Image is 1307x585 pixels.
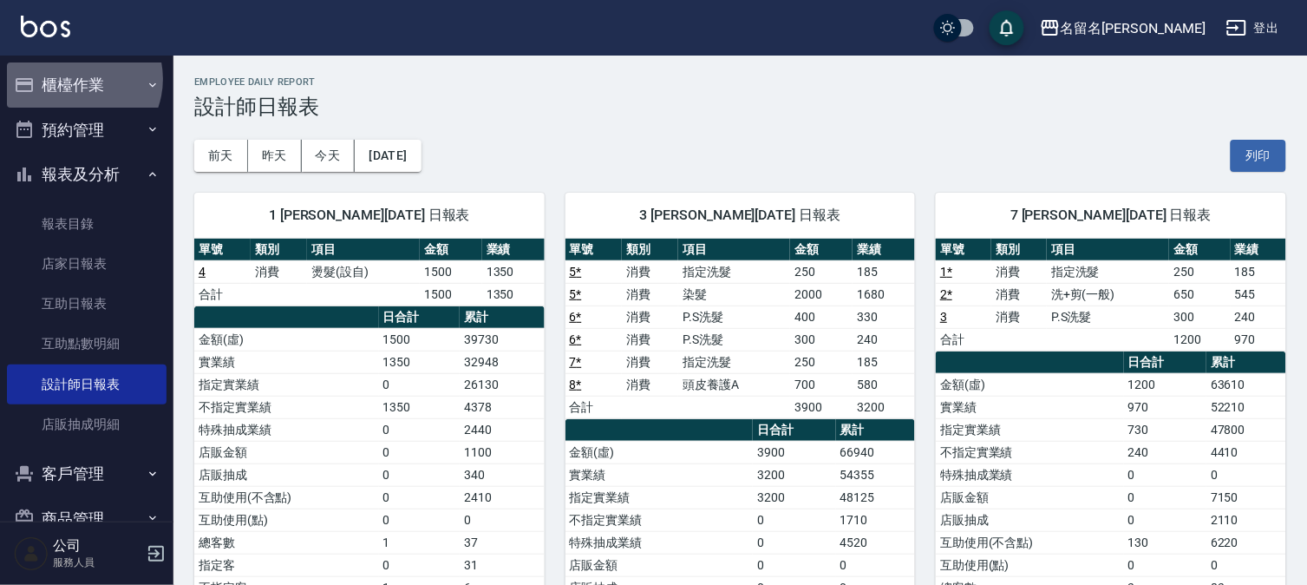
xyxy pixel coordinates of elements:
td: 48125 [836,486,916,509]
td: 不指定實業績 [936,441,1124,463]
a: 店家日報表 [7,244,167,284]
td: 店販金額 [936,486,1124,509]
td: 3200 [853,396,915,418]
button: 報表及分析 [7,152,167,197]
td: 0 [1124,486,1207,509]
button: 商品管理 [7,496,167,542]
span: 7 [PERSON_NAME][DATE] 日報表 [957,207,1265,224]
td: 4410 [1206,441,1286,463]
td: 63610 [1206,373,1286,396]
td: 3900 [753,441,836,463]
table: a dense table [194,239,545,306]
td: 消費 [622,283,678,306]
td: 特殊抽成業績 [565,531,754,554]
td: 650 [1169,283,1231,306]
th: 累計 [836,419,916,442]
td: 970 [1124,396,1207,418]
a: 報表目錄 [7,204,167,244]
td: 消費 [622,351,678,373]
td: 1350 [482,283,545,306]
div: 名留名[PERSON_NAME] [1061,17,1206,39]
td: 1500 [379,328,461,351]
td: 合計 [565,396,622,418]
td: 4520 [836,531,916,554]
td: 47800 [1206,418,1286,441]
td: 340 [460,463,544,486]
td: 頭皮養護A [678,373,790,396]
td: 400 [790,306,853,328]
a: 設計師日報表 [7,365,167,404]
td: 合計 [194,283,251,306]
td: 互助使用(不含點) [194,486,379,509]
a: 互助日報表 [7,284,167,324]
button: [DATE] [355,140,421,172]
td: 250 [790,260,853,283]
td: 300 [790,328,853,351]
td: 0 [379,486,461,509]
td: 合計 [936,328,991,351]
td: 金額(虛) [565,441,754,463]
img: Person [14,536,49,571]
a: 互助點數明細 [7,324,167,364]
table: a dense table [936,239,1286,352]
td: 185 [853,351,915,373]
td: 185 [853,260,915,283]
th: 單號 [936,239,991,261]
td: 1710 [836,509,916,531]
td: 實業績 [194,351,379,373]
td: 總客數 [194,531,379,554]
table: a dense table [565,239,916,419]
th: 累計 [460,306,544,329]
th: 項目 [307,239,420,261]
td: 金額(虛) [194,328,379,351]
td: 0 [753,531,836,554]
td: 實業績 [936,396,1124,418]
button: 昨天 [248,140,302,172]
th: 日合計 [379,306,461,329]
td: 特殊抽成業績 [194,418,379,441]
td: 0 [379,463,461,486]
td: 互助使用(點) [936,554,1124,576]
td: 1200 [1124,373,1207,396]
button: 前天 [194,140,248,172]
td: 1100 [460,441,544,463]
td: 545 [1231,283,1286,306]
p: 服務人員 [53,555,141,570]
td: 特殊抽成業績 [936,463,1124,486]
th: 業績 [853,239,915,261]
td: 26130 [460,373,544,396]
th: 類別 [622,239,678,261]
td: 指定洗髮 [1047,260,1169,283]
a: 3 [940,310,947,324]
th: 類別 [991,239,1047,261]
td: 39730 [460,328,544,351]
td: 3200 [753,463,836,486]
td: 0 [753,509,836,531]
td: 185 [1231,260,1286,283]
td: 0 [379,418,461,441]
td: 2110 [1206,509,1286,531]
td: 970 [1231,328,1286,351]
td: 實業績 [565,463,754,486]
td: 店販金額 [194,441,379,463]
td: 店販抽成 [936,509,1124,531]
a: 4 [199,265,206,279]
td: 指定實業績 [936,418,1124,441]
td: 32948 [460,351,544,373]
td: 7150 [1206,486,1286,509]
td: 消費 [991,306,1047,328]
button: 列印 [1231,140,1286,172]
th: 金額 [1169,239,1231,261]
th: 累計 [1206,352,1286,374]
td: 3200 [753,486,836,509]
button: 今天 [302,140,356,172]
td: 指定洗髮 [678,351,790,373]
img: Logo [21,16,70,37]
td: 240 [853,328,915,351]
td: 0 [379,373,461,396]
td: 1200 [1169,328,1231,351]
button: 名留名[PERSON_NAME] [1033,10,1212,46]
a: 店販抽成明細 [7,404,167,444]
td: 4378 [460,396,544,418]
td: 0 [460,509,544,531]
